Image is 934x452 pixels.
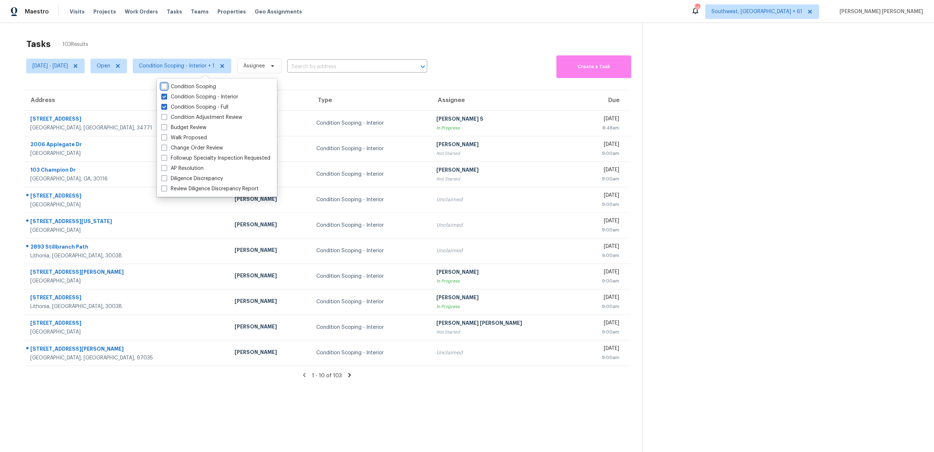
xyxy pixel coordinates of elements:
label: Condition Scoping - Full [161,104,228,111]
div: 9:00am [584,277,619,285]
span: Create a Task [560,63,628,71]
div: Condition Scoping - Interior [316,324,425,331]
div: 9:00am [584,201,619,208]
div: Condition Scoping - Interior [316,171,425,178]
label: Review Diligence Discrepancy Report [161,185,259,192]
div: [STREET_ADDRESS] [30,294,223,303]
div: Unclaimed [436,196,572,203]
div: Condition Scoping - Interior [316,273,425,280]
div: 9:00am [584,328,619,336]
label: AP Resolution [161,165,204,172]
label: Budget Review [161,124,207,131]
span: Visits [70,8,85,15]
div: [PERSON_NAME] S [436,115,572,124]
div: 103 Champion Dr [30,166,223,175]
label: Condition Scoping - Interior [161,93,238,101]
div: [GEOGRAPHIC_DATA] [30,201,223,209]
div: Unclaimed [436,222,572,229]
th: Assignee [431,90,578,110]
span: Assignee [243,62,265,70]
span: Maestro [25,8,49,15]
span: 1 - 10 of 103 [312,373,342,378]
label: Diligence Discrepancy [161,175,223,182]
div: [DATE] [584,217,619,226]
div: [GEOGRAPHIC_DATA], [GEOGRAPHIC_DATA], 34771 [30,124,223,132]
div: [DATE] [584,141,619,150]
button: Create a Task [556,55,631,78]
div: [STREET_ADDRESS][PERSON_NAME] [30,268,223,277]
input: Search by address [287,61,407,73]
label: Condition Adjustment Review [161,114,242,121]
span: Southwest, [GEOGRAPHIC_DATA] + 61 [711,8,802,15]
span: [PERSON_NAME] [PERSON_NAME] [837,8,923,15]
label: Change Order Review [161,144,223,152]
div: Condition Scoping - Interior [316,222,425,229]
label: Condition Scoping [161,83,216,90]
div: [DATE] [584,294,619,303]
div: [DATE] [584,345,619,354]
th: Due [578,90,630,110]
div: 9:00am [584,252,619,259]
span: Teams [191,8,209,15]
div: [PERSON_NAME] [235,221,305,230]
div: [PERSON_NAME] [235,297,305,307]
div: [PERSON_NAME] [436,141,572,150]
div: [PERSON_NAME] [436,166,572,175]
div: [STREET_ADDRESS][PERSON_NAME] [30,345,223,354]
label: Followup Specialty Inspection Requested [161,155,270,162]
div: [PERSON_NAME] [PERSON_NAME] [436,319,572,328]
div: [DATE] [584,192,619,201]
div: Condition Scoping - Interior [316,247,425,254]
div: Lithonia, [GEOGRAPHIC_DATA], 30038 [30,252,223,260]
div: [PERSON_NAME] [235,348,305,358]
th: Type [310,90,431,110]
span: [DATE] - [DATE] [32,62,68,70]
div: [DATE] [584,166,619,175]
div: Not Started [436,328,572,336]
div: [GEOGRAPHIC_DATA] [30,227,223,234]
div: [STREET_ADDRESS] [30,115,223,124]
div: In Progress [436,303,572,310]
div: Condition Scoping - Interior [316,196,425,203]
div: [DATE] [584,319,619,328]
div: [PERSON_NAME] [235,323,305,332]
div: [GEOGRAPHIC_DATA] [30,328,223,336]
div: Unclaimed [436,247,572,254]
span: 103 Results [62,41,88,48]
div: [GEOGRAPHIC_DATA] [30,150,223,157]
span: Properties [217,8,246,15]
div: [PERSON_NAME] [436,294,572,303]
div: 9:00am [584,354,619,361]
div: [STREET_ADDRESS] [30,319,223,328]
div: Condition Scoping - Interior [316,298,425,305]
div: [STREET_ADDRESS] [30,192,223,201]
div: 9:00am [584,175,619,183]
div: [DATE] [584,268,619,277]
div: [DATE] [584,115,619,124]
div: [GEOGRAPHIC_DATA], [GEOGRAPHIC_DATA], 97035 [30,354,223,362]
div: Condition Scoping - Interior [316,145,425,152]
div: [GEOGRAPHIC_DATA], GA, 30116 [30,175,223,183]
label: Walk Proposed [161,134,207,141]
div: 2006 Applegate Dr [30,141,223,150]
div: [PERSON_NAME] [235,246,305,256]
div: 8:48am [584,124,619,132]
span: Geo Assignments [255,8,302,15]
div: 9:00am [584,303,619,310]
div: [STREET_ADDRESS][US_STATE] [30,218,223,227]
div: Condition Scoping - Interior [316,120,425,127]
button: Open [418,62,428,72]
div: 2893 Stillbranch Path [30,243,223,252]
div: [PERSON_NAME] [436,268,572,277]
h2: Tasks [26,40,51,48]
span: Work Orders [125,8,158,15]
th: Address [23,90,229,110]
div: [PERSON_NAME] [235,195,305,204]
div: Condition Scoping - Interior [316,349,425,356]
div: 9:00am [584,226,619,234]
div: [DATE] [584,243,619,252]
div: 9:00am [584,150,619,157]
span: Projects [93,8,116,15]
div: Not Started [436,150,572,157]
div: Lithonia, [GEOGRAPHIC_DATA], 30038 [30,303,223,310]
